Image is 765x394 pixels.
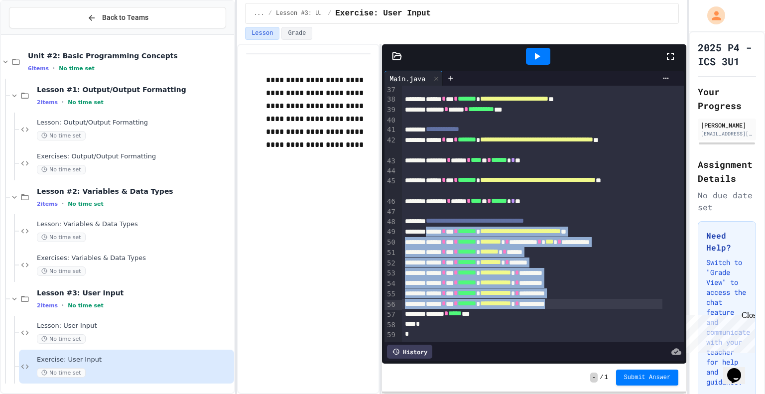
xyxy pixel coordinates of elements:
[37,201,58,207] span: 2 items
[600,374,603,382] span: /
[28,51,232,60] span: Unit #2: Basic Programming Concepts
[37,334,86,344] span: No time set
[37,187,232,196] span: Lesson #2: Variables & Data Types
[62,200,64,208] span: •
[37,356,232,364] span: Exercise: User Input
[384,217,397,228] div: 48
[698,189,756,213] div: No due date set
[68,302,104,309] span: No time set
[697,4,728,27] div: My Account
[37,266,86,276] span: No time set
[384,279,397,289] div: 54
[384,320,397,330] div: 58
[9,7,226,28] button: Back to Teams
[384,207,397,217] div: 47
[384,105,397,116] div: 39
[59,65,95,72] span: No time set
[384,310,397,320] div: 57
[384,156,397,167] div: 43
[384,248,397,259] div: 51
[37,288,232,297] span: Lesson #3: User Input
[335,7,431,19] span: Exercise: User Input
[384,238,397,248] div: 50
[37,152,232,161] span: Exercises: Output/Output Formatting
[590,373,598,383] span: -
[37,322,232,330] span: Lesson: User Input
[384,116,397,126] div: 40
[245,27,279,40] button: Lesson
[28,65,49,72] span: 6 items
[384,73,430,84] div: Main.java
[281,27,312,40] button: Grade
[384,268,397,279] div: 53
[706,258,748,387] p: Switch to "Grade View" to access the chat feature and communicate with your teacher for help and ...
[384,85,397,95] div: 37
[384,135,397,156] div: 42
[698,157,756,185] h2: Assignment Details
[384,71,443,86] div: Main.java
[384,289,397,300] div: 55
[68,201,104,207] span: No time set
[706,230,748,254] h3: Need Help?
[698,40,756,68] h1: 2025 P4 - ICS 3U1
[384,197,397,207] div: 46
[53,64,55,72] span: •
[37,85,232,94] span: Lesson #1: Output/Output Formatting
[254,9,264,17] span: ...
[37,119,232,127] span: Lesson: Output/Output Formatting
[387,345,432,359] div: History
[37,233,86,242] span: No time set
[62,98,64,106] span: •
[37,165,86,174] span: No time set
[698,85,756,113] h2: Your Progress
[384,330,397,340] div: 59
[68,99,104,106] span: No time set
[62,301,64,309] span: •
[328,9,331,17] span: /
[701,121,753,130] div: [PERSON_NAME]
[37,368,86,378] span: No time set
[701,130,753,137] div: [EMAIL_ADDRESS][DOMAIN_NAME]
[604,374,608,382] span: 1
[384,125,397,135] div: 41
[37,131,86,140] span: No time set
[37,302,58,309] span: 2 items
[624,374,671,382] span: Submit Answer
[102,12,148,23] span: Back to Teams
[276,9,324,17] span: Lesson #3: User Input
[384,95,397,105] div: 38
[384,166,397,176] div: 44
[723,354,755,384] iframe: chat widget
[37,254,232,263] span: Exercises: Variables & Data Types
[616,370,679,386] button: Submit Answer
[384,176,397,197] div: 45
[268,9,272,17] span: /
[384,259,397,269] div: 52
[37,220,232,229] span: Lesson: Variables & Data Types
[37,99,58,106] span: 2 items
[682,311,755,353] iframe: chat widget
[4,4,69,63] div: Chat with us now!Close
[384,300,397,310] div: 56
[384,227,397,238] div: 49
